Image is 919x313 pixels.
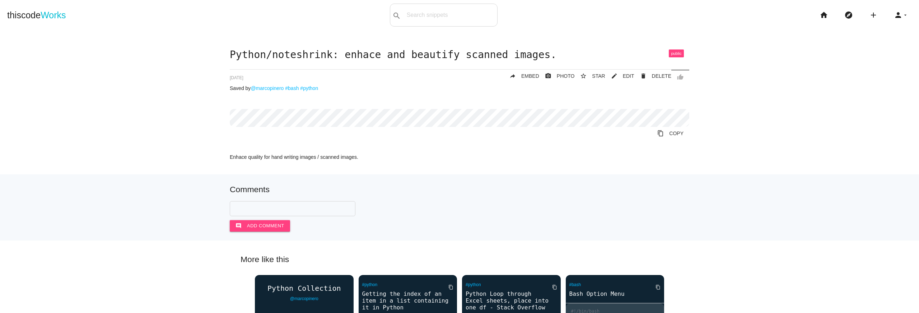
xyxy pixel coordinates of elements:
a: Copy to Clipboard [443,281,453,294]
h5: More like this [230,255,689,264]
a: Getting the index of an item in a list containing it in Python [359,290,457,312]
i: delete [640,70,647,82]
a: Copy to Clipboard [546,281,557,294]
i: mode_edit [611,70,617,82]
h5: Comments [230,185,689,194]
span: EMBED [521,73,539,79]
i: add [869,4,878,27]
h1: Python/noteshrink: enhace and beautify scanned images. [230,49,689,61]
span: Works [41,10,66,20]
i: person [894,4,902,27]
a: mode_editEDIT [605,70,634,82]
i: photo_camera [545,70,551,82]
i: content_copy [552,281,557,294]
i: star_border [580,70,587,82]
a: thiscodeWorks [7,4,66,27]
a: #python [362,282,378,287]
a: Copy to Clipboard [652,127,689,140]
i: explore [844,4,853,27]
i: home [820,4,828,27]
i: comment [235,220,242,232]
button: search [390,4,403,26]
a: photo_cameraPHOTO [539,70,575,82]
a: @marcopinero [290,296,318,301]
i: content_copy [656,281,661,294]
i: search [392,4,401,27]
span: EDIT [623,73,634,79]
p: Saved by [230,85,689,91]
a: #python [466,282,481,287]
a: Delete Post [634,70,671,82]
i: content_copy [448,281,453,294]
span: PHOTO [557,73,575,79]
a: #python [300,85,318,91]
i: reply [509,70,516,82]
span: STAR [592,73,605,79]
p: Enhace quality for hand writing images / scanned images. [230,154,689,160]
button: star_borderSTAR [574,70,605,82]
i: arrow_drop_down [902,4,908,27]
span: [DATE] [230,75,243,80]
a: Bash Option Menu [566,290,664,298]
a: #bash [285,85,299,91]
i: content_copy [657,127,664,140]
a: @marcopinero [251,85,284,91]
button: commentAdd comment [230,220,290,232]
a: Python Collection [255,284,354,292]
input: Search snippets [403,8,497,23]
a: #bash [569,282,581,287]
span: DELETE [652,73,671,79]
a: Copy to Clipboard [650,281,661,294]
a: replyEMBED [504,70,539,82]
a: Python Loop through Excel sheets, place into one df - Stack Overflow [462,290,561,312]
